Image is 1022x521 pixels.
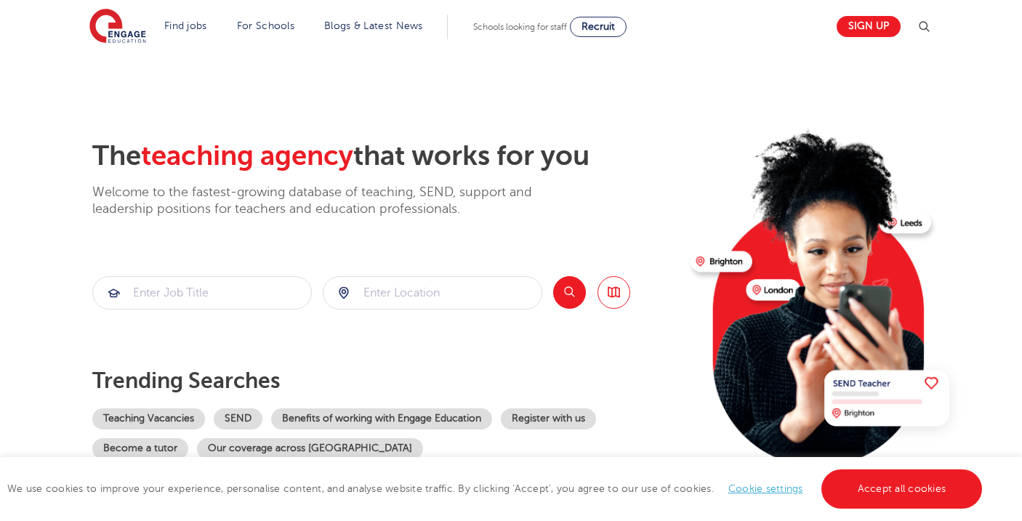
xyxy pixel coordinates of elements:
a: For Schools [237,20,294,31]
span: Schools looking for staff [473,22,567,32]
a: Our coverage across [GEOGRAPHIC_DATA] [197,438,423,459]
a: Benefits of working with Engage Education [271,408,492,429]
p: Trending searches [92,368,679,394]
a: Sign up [837,16,901,37]
div: Submit [323,276,542,310]
a: Accept all cookies [821,469,983,509]
a: SEND [214,408,262,429]
a: Recruit [570,17,627,37]
h2: The that works for you [92,140,679,173]
a: Find jobs [164,20,207,31]
img: Engage Education [89,9,146,45]
p: Welcome to the fastest-growing database of teaching, SEND, support and leadership positions for t... [92,184,572,218]
a: Blogs & Latest News [324,20,423,31]
input: Submit [93,277,311,309]
a: Teaching Vacancies [92,408,205,429]
span: teaching agency [141,140,353,171]
span: We use cookies to improve your experience, personalise content, and analyse website traffic. By c... [7,483,986,494]
a: Register with us [501,408,596,429]
a: Cookie settings [728,483,803,494]
button: Search [553,276,586,309]
div: Submit [92,276,312,310]
span: Recruit [582,21,615,32]
input: Submit [323,277,542,309]
a: Become a tutor [92,438,188,459]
